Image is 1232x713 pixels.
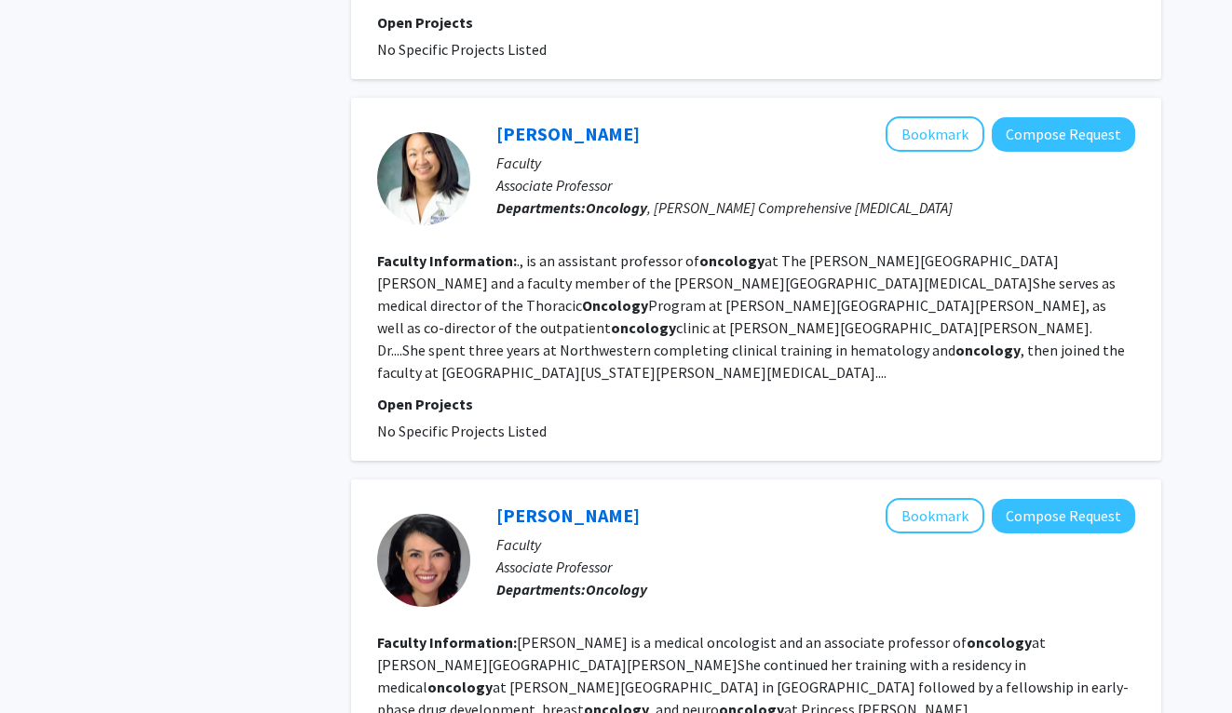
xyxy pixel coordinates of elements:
b: oncology [699,251,765,270]
b: Oncology [582,296,648,315]
p: Associate Professor [496,174,1135,196]
a: [PERSON_NAME] [496,122,640,145]
b: Departments: [496,580,586,599]
span: No Specific Projects Listed [377,422,547,440]
button: Add Joy Feliciano to Bookmarks [886,116,984,152]
b: Faculty Information: [377,251,517,270]
b: oncology [611,318,676,337]
p: Open Projects [377,393,1135,415]
span: , [PERSON_NAME] Comprehensive [MEDICAL_DATA] [586,198,953,217]
b: oncology [955,341,1021,359]
button: Compose Request to Joy Feliciano [992,117,1135,152]
a: [PERSON_NAME] [496,504,640,527]
p: Faculty [496,533,1135,556]
iframe: Chat [14,629,79,699]
b: Oncology [586,580,647,599]
p: Open Projects [377,11,1135,34]
b: Departments: [496,198,586,217]
b: oncology [967,633,1032,652]
span: No Specific Projects Listed [377,40,547,59]
b: Oncology [586,198,647,217]
b: Faculty Information: [377,633,517,652]
p: Associate Professor [496,556,1135,578]
button: Add Solmaz Sahebjam to Bookmarks [886,498,984,533]
fg-read-more: ., is an assistant professor of at The [PERSON_NAME][GEOGRAPHIC_DATA][PERSON_NAME] and a faculty ... [377,251,1125,382]
b: oncology [427,678,493,696]
button: Compose Request to Solmaz Sahebjam [992,499,1135,533]
p: Faculty [496,152,1135,174]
